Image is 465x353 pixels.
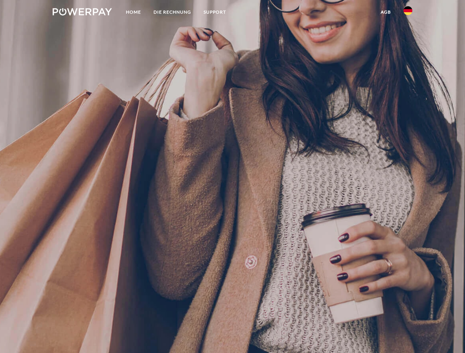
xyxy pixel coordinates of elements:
[404,6,412,15] img: de
[53,8,112,15] img: logo-powerpay-white.svg
[147,6,197,19] a: DIE RECHNUNG
[197,6,232,19] a: SUPPORT
[120,6,147,19] a: Home
[374,6,397,19] a: agb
